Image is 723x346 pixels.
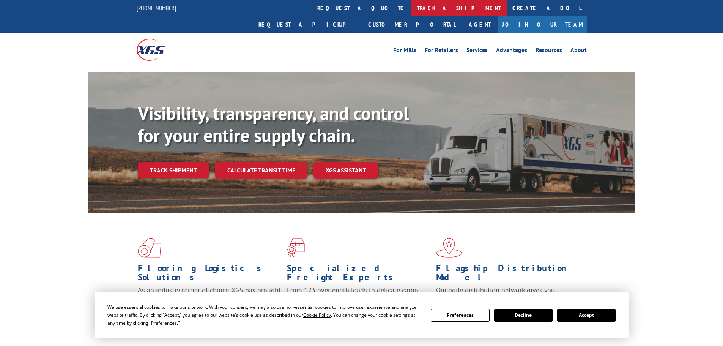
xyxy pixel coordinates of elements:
a: Request a pickup [253,16,362,33]
img: xgs-icon-focused-on-flooring-red [287,238,305,258]
span: Our agile distribution network gives you nationwide inventory management on demand. [436,286,576,303]
a: XGS ASSISTANT [313,162,378,179]
a: Services [466,47,488,55]
a: Join Our Team [498,16,587,33]
a: Calculate transit time [215,162,307,179]
a: For Retailers [425,47,458,55]
div: We use essential cookies to make our site work. With your consent, we may also use non-essential ... [107,303,422,327]
a: Resources [536,47,562,55]
h1: Flooring Logistics Solutions [138,264,281,286]
button: Decline [494,309,553,322]
a: [PHONE_NUMBER] [137,4,176,12]
a: Customer Portal [362,16,461,33]
h1: Flagship Distribution Model [436,264,580,286]
a: Track shipment [138,162,209,178]
span: As an industry carrier of choice, XGS has brought innovation and dedication to flooring logistics... [138,286,281,313]
button: Accept [557,309,616,322]
h1: Specialized Freight Experts [287,264,430,286]
a: Advantages [496,47,527,55]
a: Agent [461,16,498,33]
img: xgs-icon-flagship-distribution-model-red [436,238,462,258]
a: About [570,47,587,55]
p: From 123 overlength loads to delicate cargo, our experienced staff knows the best way to move you... [287,286,430,319]
span: Cookie Policy [303,312,331,318]
a: For Mills [393,47,416,55]
span: Preferences [151,320,177,326]
button: Preferences [431,309,489,322]
img: xgs-icon-total-supply-chain-intelligence-red [138,238,161,258]
div: Cookie Consent Prompt [95,292,629,338]
b: Visibility, transparency, and control for your entire supply chain. [138,101,409,147]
